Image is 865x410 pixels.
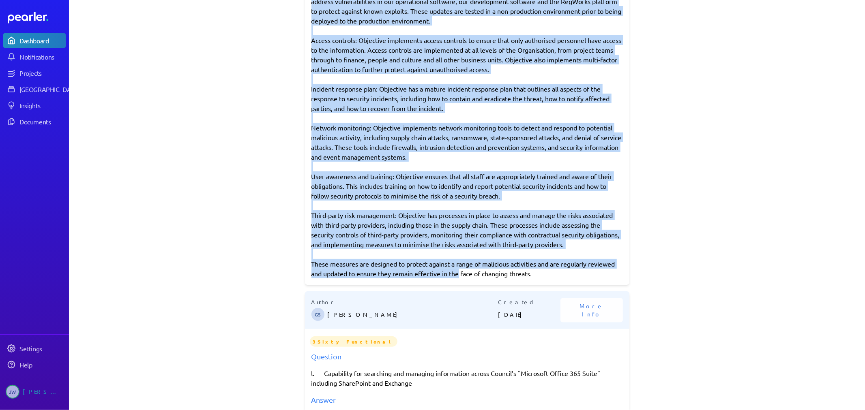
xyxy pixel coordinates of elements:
div: [PERSON_NAME] [23,385,63,399]
span: Gary Somerville [311,308,324,321]
a: Insights [3,98,66,113]
div: Settings [19,344,65,352]
button: More Info [560,298,623,322]
a: Dashboard [3,33,66,48]
a: JW[PERSON_NAME] [3,382,66,402]
a: Help [3,357,66,372]
div: Documents [19,117,65,126]
div: Answer [311,394,623,405]
a: Settings [3,341,66,356]
p: [DATE] [498,306,560,322]
p: Author [311,298,498,306]
p: l. Capability for searching and managing information across Council’s "Microsoft Office 365 Suite... [311,368,623,388]
span: 3Sixty Functional [310,336,397,347]
div: [GEOGRAPHIC_DATA] [19,85,80,93]
a: Notifications [3,49,66,64]
a: [GEOGRAPHIC_DATA] [3,82,66,96]
p: [PERSON_NAME] [328,306,498,322]
div: Dashboard [19,36,65,45]
div: Projects [19,69,65,77]
a: Dashboard [8,12,66,23]
div: Question [311,351,623,362]
p: Created [498,298,560,306]
span: Jeremy Williams [6,385,19,399]
a: Projects [3,66,66,80]
span: More Info [570,302,613,318]
a: Documents [3,114,66,129]
div: Notifications [19,53,65,61]
div: Insights [19,101,65,109]
div: Help [19,361,65,369]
